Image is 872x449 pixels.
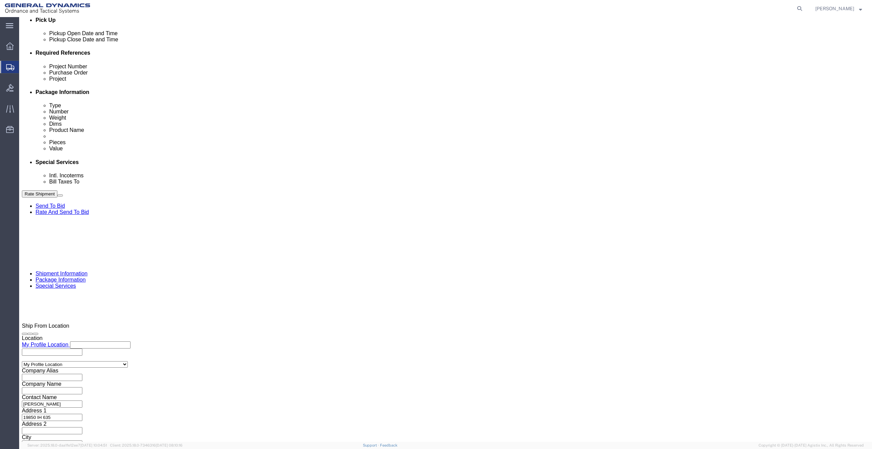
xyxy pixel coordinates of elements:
a: Feedback [380,443,397,447]
a: Support [363,443,380,447]
span: [DATE] 10:04:51 [80,443,107,447]
span: [DATE] 08:10:16 [156,443,182,447]
span: Mariano Maldonado [815,5,854,12]
button: [PERSON_NAME] [815,4,862,13]
span: Server: 2025.18.0-daa1fe12ee7 [27,443,107,447]
img: logo [5,3,90,14]
span: Copyright © [DATE]-[DATE] Agistix Inc., All Rights Reserved [759,443,864,448]
iframe: FS Legacy Container [19,17,872,442]
span: Client: 2025.18.0-7346316 [110,443,182,447]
